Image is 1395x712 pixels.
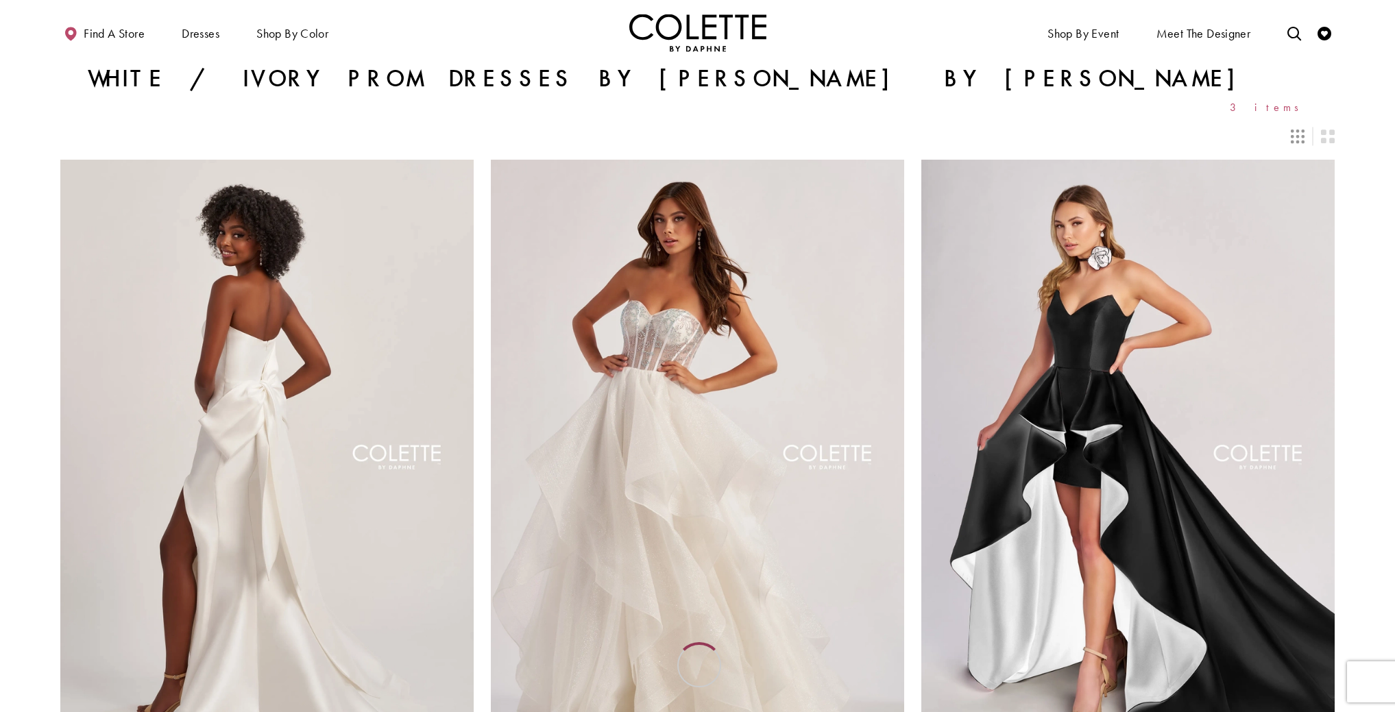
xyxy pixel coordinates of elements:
span: 3 items [1230,101,1308,113]
h1: White / Ivory Prom Dresses by [PERSON_NAME] by [PERSON_NAME] [88,65,1265,93]
span: Switch layout to 2 columns [1321,130,1335,143]
span: Switch layout to 3 columns [1291,130,1305,143]
div: Layout Controls [52,121,1344,151]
